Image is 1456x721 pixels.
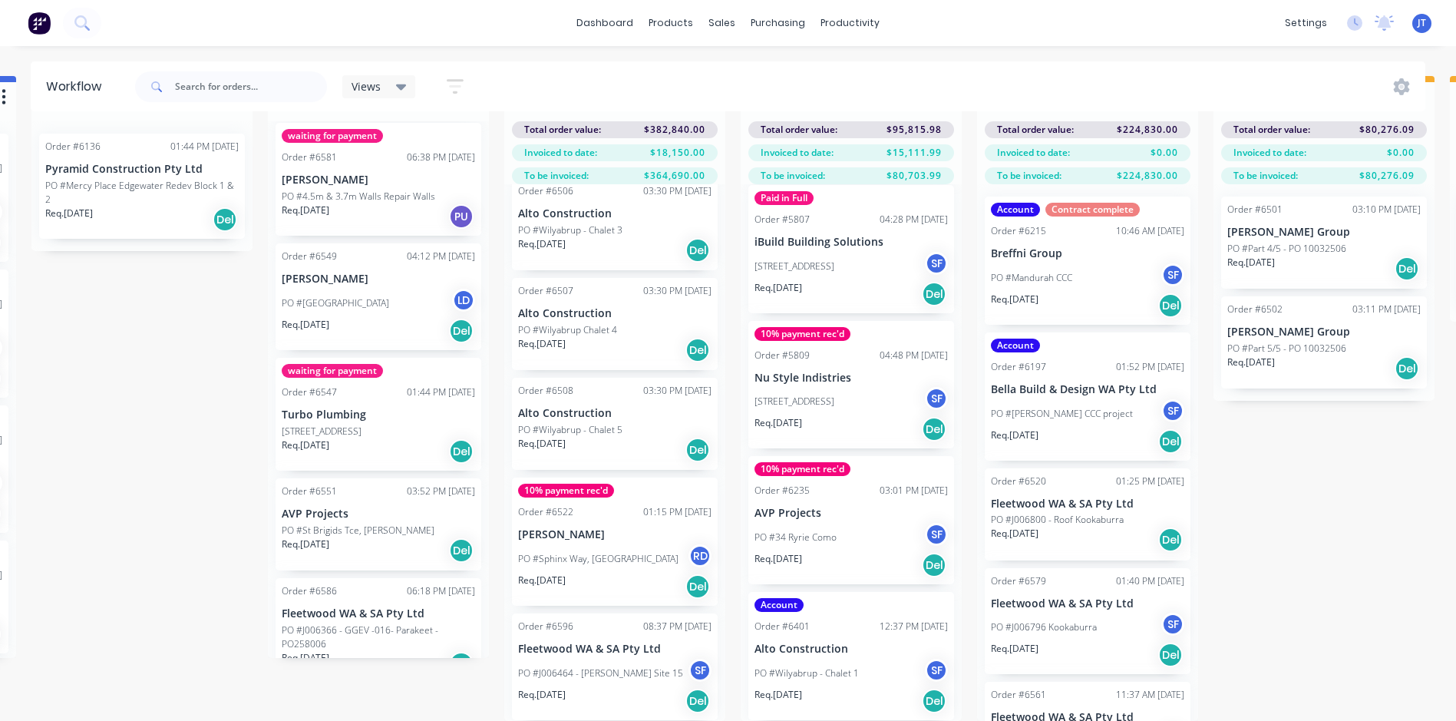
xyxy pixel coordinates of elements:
p: Req. [DATE] [991,293,1038,306]
p: Pyramid Construction Pty Ltd [45,163,239,176]
p: [STREET_ADDRESS] [282,425,362,438]
div: Order #650203:11 PM [DATE][PERSON_NAME] GroupPO #Part 5/5 - PO 10032506Req.[DATE]Del [1221,296,1427,389]
div: Order #613601:44 PM [DATE]Pyramid Construction Pty LtdPO #Mercy Place Edgewater Redev Block 1 & 2... [39,134,245,239]
div: Del [685,238,710,263]
div: 01:52 PM [DATE] [1116,360,1184,374]
div: Order #657901:40 PM [DATE]Fleetwood WA & SA Pty LtdPO #J006796 KookaburraSFReq.[DATE]Del [985,568,1190,675]
div: Del [1158,429,1183,454]
span: Invoiced to date: [761,146,834,160]
div: AccountContract completeOrder #621510:46 AM [DATE]Breffni GroupPO #Mandurah CCCSFReq.[DATE]Del [985,197,1190,325]
div: waiting for paymentOrder #658106:38 PM [DATE][PERSON_NAME]PO #4.5m & 3.7m Walls Repair WallsReq.[... [276,123,481,236]
p: Req. [DATE] [991,428,1038,442]
p: PO #Wilyabrup Chalet 4 [518,323,617,337]
span: Total order value: [524,123,601,137]
div: Account [991,203,1040,217]
div: 03:30 PM [DATE] [643,284,711,298]
span: $0.00 [1387,146,1415,160]
div: Del [449,538,474,563]
p: Fleetwood WA & SA Pty Ltd [518,643,711,656]
div: SF [925,252,948,275]
p: PO #J006800 - Roof Kookaburra [991,513,1124,527]
span: JT [1418,16,1426,30]
div: Order #6215 [991,224,1046,238]
span: $80,703.99 [886,169,942,183]
p: PO #Wilyabrup - Chalet 3 [518,223,622,237]
span: Total order value: [761,123,837,137]
span: To be invoiced: [761,169,825,183]
p: PO #Part 4/5 - PO 10032506 [1227,242,1346,256]
div: LD [452,289,475,312]
div: SF [1161,399,1184,422]
p: Req. [DATE] [282,203,329,217]
div: SF [925,523,948,546]
p: Req. [DATE] [754,281,802,295]
p: Req. [DATE] [518,688,566,702]
div: productivity [813,12,887,35]
p: PO #[PERSON_NAME] CCC project [991,407,1133,421]
p: iBuild Building Solutions [754,236,948,249]
div: Order #6506 [518,184,573,198]
div: 11:37 AM [DATE] [1116,688,1184,702]
div: Order #6507 [518,284,573,298]
div: Order #6401 [754,620,810,633]
img: Factory [28,12,51,35]
p: Bella Build & Design WA Pty Ltd [991,383,1184,396]
div: 01:44 PM [DATE] [170,140,239,154]
div: Del [922,553,946,577]
div: Order #650103:10 PM [DATE][PERSON_NAME] GroupPO #Part 4/5 - PO 10032506Req.[DATE]Del [1221,197,1427,289]
p: Fleetwood WA & SA Pty Ltd [282,607,475,620]
span: $80,276.09 [1359,169,1415,183]
div: Order #6508 [518,384,573,398]
div: 10% payment rec'dOrder #623503:01 PM [DATE]AVP ProjectsPO #34 Ryrie ComoSFReq.[DATE]Del [748,456,954,584]
div: 06:18 PM [DATE] [407,584,475,598]
p: PO #Sphinx Way, [GEOGRAPHIC_DATA] [518,552,678,566]
div: waiting for paymentOrder #654701:44 PM [DATE]Turbo Plumbing[STREET_ADDRESS]Req.[DATE]Del [276,358,481,471]
div: PU [449,204,474,229]
div: SF [925,659,948,682]
div: 10% payment rec'd [754,462,850,476]
div: 03:11 PM [DATE] [1352,303,1421,316]
div: SF [1161,613,1184,636]
div: Order #655103:52 PM [DATE]AVP ProjectsPO #St Brigids Tce, [PERSON_NAME]Req.[DATE]Del [276,478,481,571]
div: Order #5807 [754,213,810,227]
span: Invoiced to date: [524,146,597,160]
div: Order #650803:30 PM [DATE]Alto ConstructionPO #Wilyabrup - Chalet 5Req.[DATE]Del [512,378,718,470]
div: Order #654904:12 PM [DATE][PERSON_NAME]PO #[GEOGRAPHIC_DATA]LDReq.[DATE]Del [276,243,481,350]
p: PO #J006366 - GGEV -016- Parakeet - PO258006 [282,623,475,651]
p: Req. [DATE] [754,552,802,566]
div: Del [685,689,710,713]
div: Order #652001:25 PM [DATE]Fleetwood WA & SA Pty LtdPO #J006800 - Roof KookaburraReq.[DATE]Del [985,468,1190,561]
div: Order #6501 [1227,203,1283,217]
div: Del [1395,256,1419,281]
p: Alto Construction [518,407,711,420]
div: Account [754,598,804,612]
p: [PERSON_NAME] [282,174,475,187]
p: Req. [DATE] [518,237,566,251]
p: Turbo Plumbing [282,408,475,422]
p: PO #Wilyabrup - Chalet 1 [754,666,859,680]
span: To be invoiced: [997,169,1061,183]
div: 03:30 PM [DATE] [643,184,711,198]
div: Account [991,339,1040,352]
div: Del [1395,356,1419,381]
div: 06:38 PM [DATE] [407,150,475,164]
p: Breffni Group [991,247,1184,260]
p: AVP Projects [754,507,948,520]
p: Req. [DATE] [1227,356,1275,369]
div: Order #6581 [282,150,337,164]
div: Del [449,652,474,676]
div: Order #6596 [518,620,573,633]
div: 03:01 PM [DATE] [880,484,948,498]
p: Req. [DATE] [282,537,329,551]
div: Order #650603:30 PM [DATE]Alto ConstructionPO #Wilyabrup - Chalet 3Req.[DATE]Del [512,178,718,270]
div: Order #6235 [754,484,810,498]
div: Del [922,417,946,442]
span: Total order value: [997,123,1074,137]
div: Del [922,282,946,306]
p: Req. [DATE] [1227,256,1275,270]
p: [STREET_ADDRESS] [754,260,834,273]
p: PO #Part 5/5 - PO 10032506 [1227,342,1346,356]
div: Del [1158,293,1183,318]
p: Req. [DATE] [754,416,802,430]
div: Paid in Full [754,191,814,205]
